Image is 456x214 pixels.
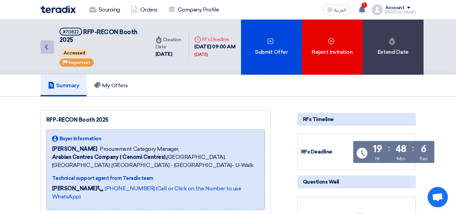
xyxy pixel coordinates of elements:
span: Important [69,60,90,65]
div: Min [397,155,405,162]
span: 1 [362,2,367,8]
button: العربية [323,4,350,15]
a: Company Profile [163,2,224,17]
div: Reject Invitation [302,20,363,75]
a: Summary [41,75,87,96]
h5: RFP-RECON Booth 2025 [59,28,142,44]
span: [PERSON_NAME] [52,145,97,153]
div: RFx Deadline [194,36,235,43]
div: 6 [421,144,427,154]
div: [DATE] 09:00 AM [194,43,235,58]
span: Questions Wall [303,178,339,186]
div: 19 [373,144,382,154]
a: My Offers [87,75,136,96]
div: RFx Deadline [301,148,352,156]
div: Technical support agent from Teradix team [52,175,259,182]
h5: Summary [48,82,79,89]
a: Orders [125,2,163,17]
div: Extend Date [363,20,424,75]
span: RFP-RECON Booth 2025 [59,28,138,44]
div: Submit Offer [241,20,302,75]
a: Open chat [428,187,448,207]
div: 48 [395,144,406,154]
strong: [PERSON_NAME] [52,185,97,192]
div: [PERSON_NAME] [385,10,416,14]
div: : [412,142,414,154]
span: [GEOGRAPHIC_DATA], [GEOGRAPHIC_DATA] ,[GEOGRAPHIC_DATA] - [GEOGRAPHIC_DATA]- U-Walk [52,153,259,169]
div: Account [385,5,405,11]
div: [DATE] [194,51,208,58]
a: 📞 [PHONE_NUMBER] (Call or Click on the Number to use WhatsApp) [52,185,241,200]
div: #70822 [63,30,79,34]
div: Creation Date [155,36,184,50]
img: Teradix logo [41,5,76,13]
span: Procurement Category Manager, [100,145,179,153]
div: RFP-RECON Booth 2025 [46,116,265,124]
span: العربية [334,8,346,13]
b: Arabian Centres Company ( Cenomi Centres), [52,154,167,160]
h5: My Offers [94,82,128,89]
a: Sourcing [84,2,125,17]
div: Hr [375,155,380,162]
div: : [388,142,390,154]
div: Sec [419,155,428,162]
span: Buyer Information [59,135,101,142]
div: [DATE] [155,50,184,58]
span: Accessed [60,49,89,57]
img: profile_test.png [372,4,383,15]
div: RFx Timeline [297,113,416,126]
